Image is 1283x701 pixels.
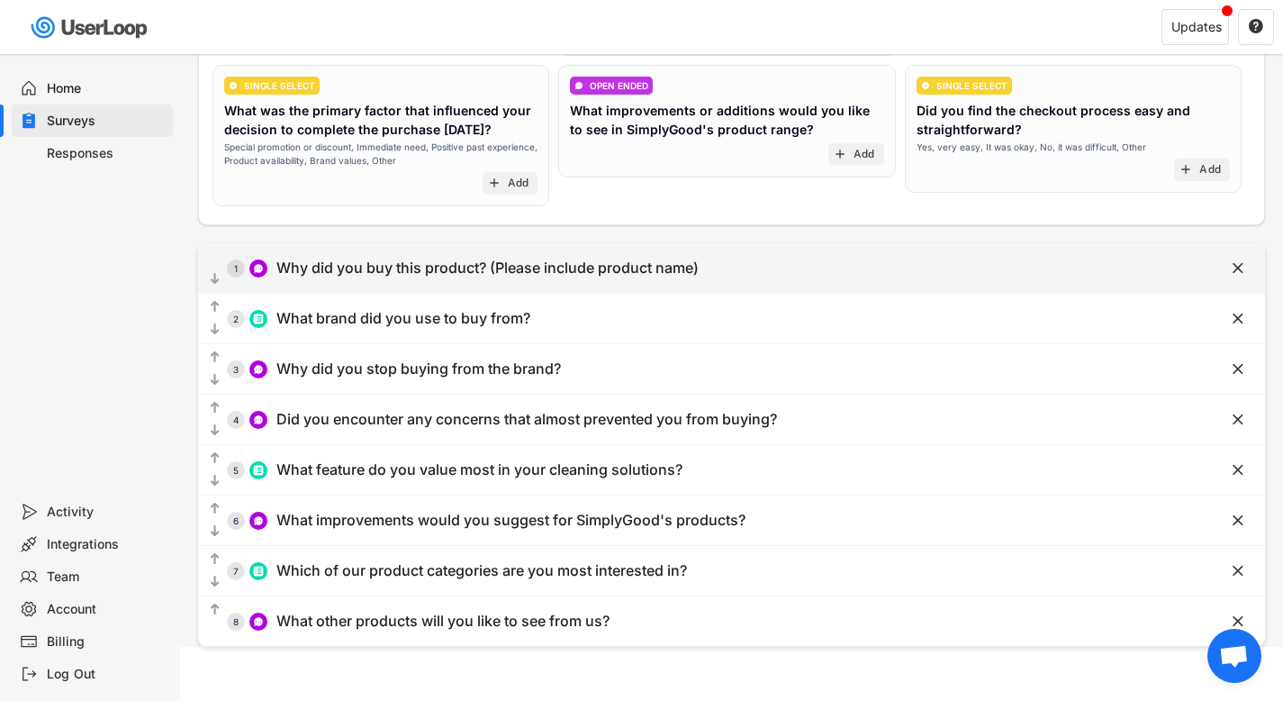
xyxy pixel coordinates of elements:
div: 5 [227,466,245,475]
div: 2 [227,314,245,323]
button:  [207,270,222,288]
div: Home [47,80,166,97]
div: 1 [227,264,245,273]
div: Which of our product categories are you most interested in? [276,561,687,580]
div: What other products will you like to see from us? [276,612,610,631]
button:  [1229,310,1247,328]
button:  [207,298,222,316]
div: Surveys [47,113,166,130]
div: 6 [227,516,245,525]
img: ConversationMinor.svg [253,616,264,627]
div: 3 [227,365,245,374]
img: ConversationMinor.svg [253,414,264,425]
button:  [1229,613,1247,631]
img: ConversationMinor.svg [253,263,264,274]
div: Add [508,177,529,191]
button:  [207,450,222,468]
div: What brand did you use to buy from? [276,309,530,328]
text:  [211,299,220,314]
button:  [1229,411,1247,429]
div: SINGLE SELECT [936,81,1007,90]
button:  [207,551,222,569]
div: OPEN ENDED [590,81,648,90]
button:  [1229,259,1247,278]
text:  [211,551,220,567]
div: Add [854,148,875,162]
img: CircleTickMinorWhite.svg [229,81,238,90]
button:  [207,321,222,339]
div: 8 [227,617,245,626]
button:  [207,472,222,490]
text:  [1233,612,1243,631]
button:  [207,422,222,440]
div: Special promotion or discount, Immediate need, Positive past experience, Product availability, Br... [224,141,538,168]
div: Did you encounter any concerns that almost prevented you from buying? [276,410,777,429]
div: What feature do you value most in your cleaning solutions? [276,460,682,479]
div: Activity [47,504,166,521]
div: Yes, very easy, It was okay, No, it was difficult, Other [917,141,1146,154]
div: What improvements would you suggest for SimplyGood's products? [276,511,745,530]
button:  [207,349,222,367]
text:  [1233,561,1243,580]
text:  [211,473,220,488]
div: 4 [227,415,245,424]
img: ListMajor.svg [253,465,264,476]
text:  [211,451,220,466]
img: CircleTickMinorWhite.svg [921,81,930,90]
text:  [1233,309,1243,328]
text:  [211,423,220,438]
text:  [1249,18,1263,34]
text:  [1233,360,1243,378]
div: Why did you stop buying from the brand? [276,360,561,378]
div: What was the primary factor that influenced your decision to complete the purchase [DATE]? [224,101,538,139]
button:  [1248,19,1264,35]
button:  [1229,512,1247,530]
text:  [1233,259,1243,278]
text:  [211,372,220,387]
button:  [207,523,222,541]
div: Add [1199,163,1221,178]
text:  [211,271,220,287]
div: Billing [47,633,166,651]
text:  [1233,511,1243,530]
text:  [211,574,220,589]
text:  [211,523,220,539]
img: userloop-logo-01.svg [27,9,154,46]
text:  [211,322,220,337]
div: Team [47,569,166,586]
div: Updates [1171,21,1222,33]
button:  [207,573,222,591]
button:  [207,601,222,619]
div: Open chat [1207,629,1261,683]
button:  [207,500,222,518]
button:  [207,399,222,417]
text:  [211,602,220,617]
text:  [1233,410,1243,429]
div: 7 [227,567,245,576]
img: ConversationMinor.svg [253,515,264,526]
div: Did you find the checkout process easy and straightforward? [917,101,1230,139]
div: Account [47,601,166,618]
div: Log Out [47,666,166,683]
button:  [1229,461,1247,479]
button:  [207,371,222,389]
div: What improvements or additions would you like to see in SimplyGood's product range? [570,101,883,139]
button: add [487,176,501,190]
button: add [1179,162,1193,177]
img: ListMajor.svg [253,566,264,577]
button:  [1229,562,1247,580]
button:  [1229,360,1247,378]
img: ConversationMinor.svg [574,81,583,90]
button: add [833,147,847,161]
text:  [211,350,220,365]
img: ListMajor.svg [253,314,264,324]
img: ConversationMinor.svg [253,364,264,375]
text:  [211,501,220,516]
div: SINGLE SELECT [244,81,315,90]
div: Integrations [47,536,166,553]
div: Responses [47,145,166,162]
text:  [1233,460,1243,479]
